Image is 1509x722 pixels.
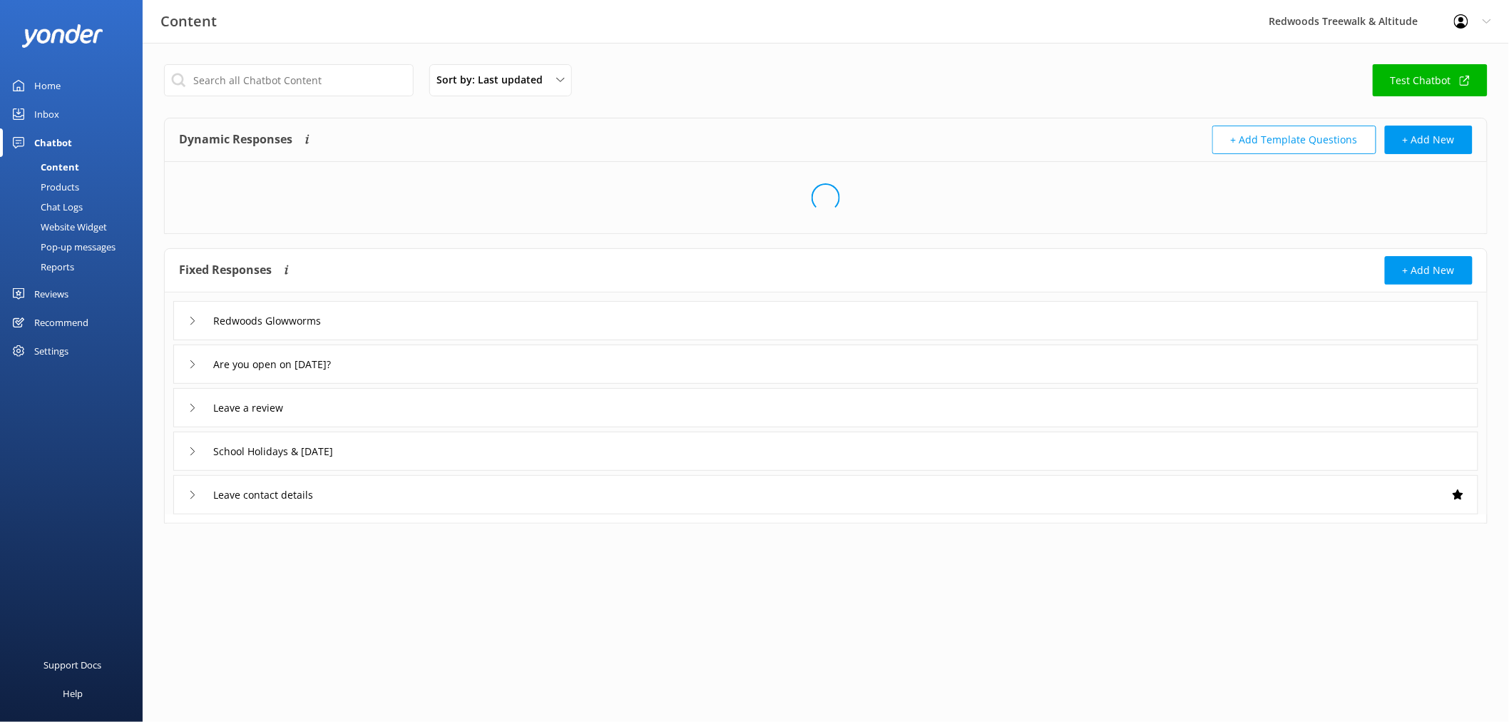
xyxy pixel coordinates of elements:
div: Content [9,157,79,177]
div: Chat Logs [9,197,83,217]
div: Support Docs [44,651,102,679]
button: + Add New [1385,126,1473,154]
a: Products [9,177,143,197]
a: Reports [9,257,143,277]
span: Sort by: Last updated [436,72,551,88]
a: Chat Logs [9,197,143,217]
div: Help [63,679,83,708]
button: + Add Template Questions [1212,126,1376,154]
div: Home [34,71,61,100]
a: Website Widget [9,217,143,237]
div: Settings [34,337,68,365]
div: Reviews [34,280,68,308]
h3: Content [160,10,217,33]
div: Chatbot [34,128,72,157]
div: Website Widget [9,217,107,237]
div: Inbox [34,100,59,128]
div: Products [9,177,79,197]
div: Recommend [34,308,88,337]
a: Pop-up messages [9,237,143,257]
h4: Fixed Responses [179,256,272,285]
div: Reports [9,257,74,277]
a: Test Chatbot [1373,64,1488,96]
h4: Dynamic Responses [179,126,292,154]
input: Search all Chatbot Content [164,64,414,96]
img: yonder-white-logo.png [21,24,103,48]
button: + Add New [1385,256,1473,285]
div: Pop-up messages [9,237,116,257]
a: Content [9,157,143,177]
